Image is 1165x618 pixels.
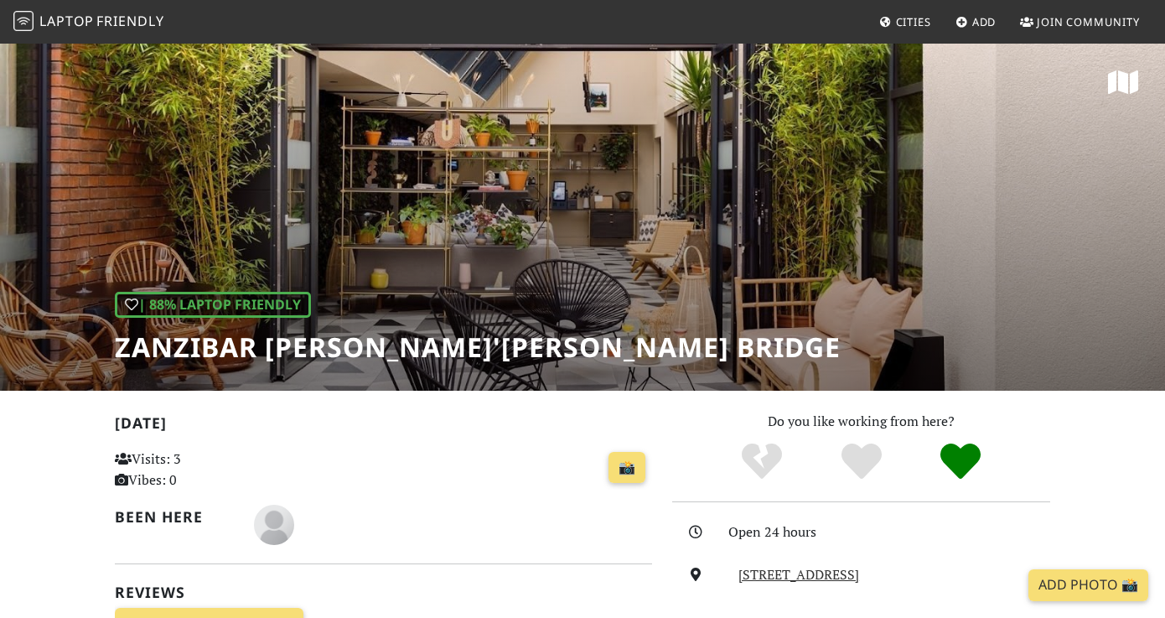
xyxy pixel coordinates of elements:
[911,441,1011,483] div: Definitely!
[972,14,997,29] span: Add
[254,505,294,545] img: blank-535327c66bd565773addf3077783bbfce4b00ec00e9fd257753287c682c7fa38.png
[1013,7,1147,37] a: Join Community
[115,292,311,319] div: | 88% Laptop Friendly
[115,331,841,363] h1: Zanzibar [PERSON_NAME]'[PERSON_NAME] Bridge
[728,522,1060,543] div: Open 24 hours
[811,441,911,483] div: Yes
[115,449,281,491] p: Visits: 3 Vibes: 0
[115,584,652,601] h2: Reviews
[115,508,234,526] h2: Been here
[13,11,34,31] img: LaptopFriendly
[712,441,811,483] div: No
[39,12,94,30] span: Laptop
[1037,14,1140,29] span: Join Community
[1028,569,1148,601] a: Add Photo 📸
[96,12,163,30] span: Friendly
[872,7,938,37] a: Cities
[896,14,931,29] span: Cities
[254,514,294,532] span: F C
[608,452,645,484] a: 📸
[738,565,859,584] a: [STREET_ADDRESS]
[13,8,164,37] a: LaptopFriendly LaptopFriendly
[115,414,652,439] h2: [DATE]
[672,411,1050,433] p: Do you like working from here?
[949,7,1003,37] a: Add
